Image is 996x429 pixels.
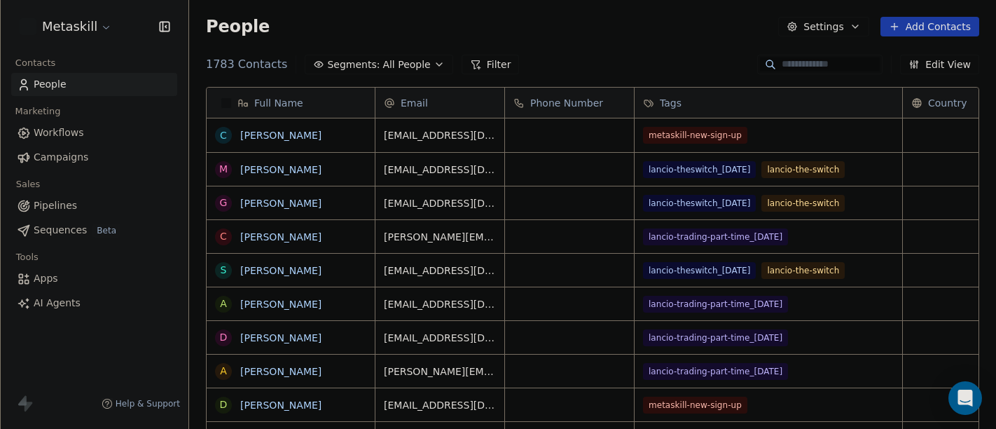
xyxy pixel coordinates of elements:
[17,15,115,39] button: Metaskill
[34,223,87,238] span: Sequences
[240,366,321,377] a: [PERSON_NAME]
[530,96,603,110] span: Phone Number
[384,297,496,311] span: [EMAIL_ADDRESS][DOMAIN_NAME]
[11,267,177,290] a: Apps
[11,121,177,144] a: Workflows
[11,146,177,169] a: Campaigns
[220,330,228,345] div: D
[220,297,227,311] div: A
[10,247,44,268] span: Tools
[761,262,845,279] span: lancio-the-switch
[240,265,321,276] a: [PERSON_NAME]
[240,164,321,175] a: [PERSON_NAME]
[240,130,321,141] a: [PERSON_NAME]
[220,364,227,379] div: A
[34,271,58,286] span: Apps
[384,163,496,177] span: [EMAIL_ADDRESS][DOMAIN_NAME]
[220,196,228,210] div: G
[401,96,428,110] span: Email
[11,219,177,242] a: SequencesBeta
[116,398,180,409] span: Help & Support
[240,198,321,209] a: [PERSON_NAME]
[384,365,496,379] span: [PERSON_NAME][EMAIL_ADDRESS][PERSON_NAME][DOMAIN_NAME]
[384,230,496,244] span: [PERSON_NAME][EMAIL_ADDRESS][PERSON_NAME][DOMAIN_NAME]
[102,398,180,409] a: Help & Support
[9,101,67,122] span: Marketing
[220,128,227,143] div: C
[643,262,756,279] span: lancio-theswitch_[DATE]
[240,231,321,243] a: [PERSON_NAME]
[384,264,496,278] span: [EMAIL_ADDRESS][DOMAIN_NAME]
[375,88,504,118] div: Email
[240,332,321,343] a: [PERSON_NAME]
[928,96,967,110] span: Country
[761,161,845,178] span: lancio-the-switch
[34,150,88,165] span: Campaigns
[643,127,747,144] span: metaskill-new-sign-up
[34,198,77,213] span: Pipelines
[219,162,228,177] div: M
[384,398,496,412] span: [EMAIL_ADDRESS][DOMAIN_NAME]
[384,128,496,142] span: [EMAIL_ADDRESS][DOMAIN_NAME]
[635,88,902,118] div: Tags
[11,292,177,315] a: AI Agents
[254,96,303,110] span: Full Name
[643,296,788,313] span: lancio-trading-part-time_[DATE]
[384,331,496,345] span: [EMAIL_ADDRESS][DOMAIN_NAME]
[761,195,845,212] span: lancio-the-switch
[505,88,634,118] div: Phone Number
[643,195,756,212] span: lancio-theswitch_[DATE]
[221,263,227,278] div: S
[643,229,788,245] span: lancio-trading-part-time_[DATE]
[206,56,287,73] span: 1783 Contacts
[92,224,120,238] span: Beta
[240,299,321,310] a: [PERSON_NAME]
[462,55,520,74] button: Filter
[34,125,84,140] span: Workflows
[34,77,67,92] span: People
[880,17,979,36] button: Add Contacts
[643,161,756,178] span: lancio-theswitch_[DATE]
[327,57,380,72] span: Segments:
[643,329,788,346] span: lancio-trading-part-time_[DATE]
[643,363,788,380] span: lancio-trading-part-time_[DATE]
[207,88,375,118] div: Full Name
[11,194,177,217] a: Pipelines
[240,400,321,411] a: [PERSON_NAME]
[384,196,496,210] span: [EMAIL_ADDRESS][DOMAIN_NAME]
[382,57,430,72] span: All People
[220,229,227,244] div: C
[10,174,46,195] span: Sales
[900,55,979,74] button: Edit View
[11,73,177,96] a: People
[9,53,62,74] span: Contacts
[220,397,228,412] div: D
[206,16,270,37] span: People
[42,18,97,36] span: Metaskill
[948,381,982,415] div: Open Intercom Messenger
[643,397,747,414] span: metaskill-new-sign-up
[34,296,81,311] span: AI Agents
[660,96,682,110] span: Tags
[778,17,869,36] button: Settings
